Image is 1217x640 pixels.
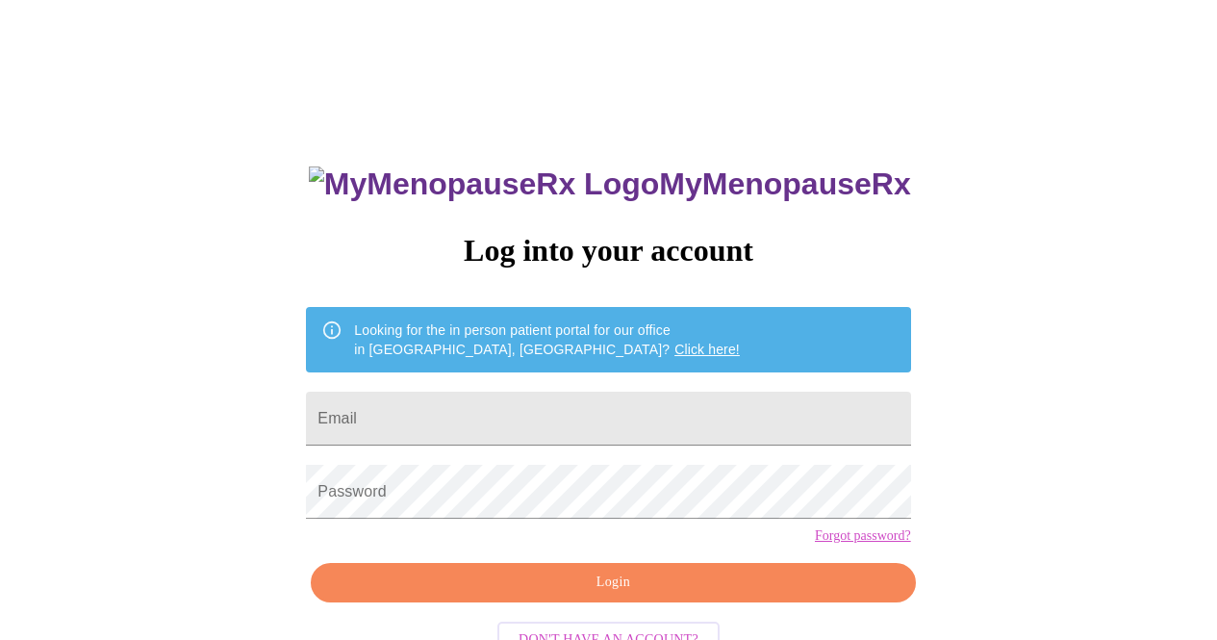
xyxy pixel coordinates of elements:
[354,313,740,367] div: Looking for the in person patient portal for our office in [GEOGRAPHIC_DATA], [GEOGRAPHIC_DATA]?
[309,166,911,202] h3: MyMenopauseRx
[674,342,740,357] a: Click here!
[311,563,915,602] button: Login
[309,166,659,202] img: MyMenopauseRx Logo
[306,233,910,269] h3: Log into your account
[333,571,893,595] span: Login
[815,528,911,544] a: Forgot password?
